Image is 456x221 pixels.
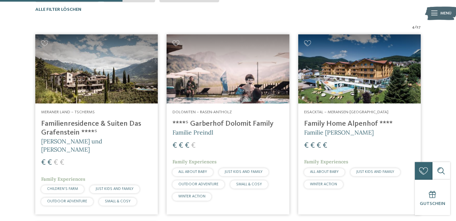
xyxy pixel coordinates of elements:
[191,142,196,150] span: €
[178,182,219,186] span: OUTDOOR ADVENTURE
[41,159,46,167] span: €
[304,120,415,128] h4: Family Home Alpenhof ****
[304,159,348,165] span: Family Experiences
[172,142,177,150] span: €
[47,187,78,191] span: CHILDREN’S FARM
[172,159,217,165] span: Family Experiences
[179,142,183,150] span: €
[304,129,374,136] span: Familie [PERSON_NAME]
[54,159,58,167] span: €
[298,34,421,103] img: Family Home Alpenhof ****
[105,199,131,203] span: SMALL & COSY
[41,110,95,114] span: Meraner Land – Tscherms
[41,120,152,137] h4: Familienresidence & Suiten Das Grafenstein ****ˢ
[298,34,421,214] a: Familienhotels gesucht? Hier findet ihr die besten! Eisacktal – Meransen-[GEOGRAPHIC_DATA] Family...
[41,138,102,153] span: [PERSON_NAME] und [PERSON_NAME]
[304,110,388,114] span: Eisacktal – Meransen-[GEOGRAPHIC_DATA]
[323,142,327,150] span: €
[178,170,207,174] span: ALL ABOUT BABY
[420,201,445,206] span: Gutschein
[225,170,263,174] span: JUST KIDS AND FAMILY
[304,142,309,150] span: €
[47,199,87,203] span: OUTDOOR ADVENTURE
[35,34,158,214] a: Familienhotels gesucht? Hier findet ihr die besten! Meraner Land – Tscherms Familienresidence & S...
[415,180,450,215] a: Gutschein
[167,34,289,103] img: Familienhotels gesucht? Hier findet ihr die besten!
[310,142,315,150] span: €
[96,187,134,191] span: JUST KIDS AND FAMILY
[41,176,85,182] span: Family Experiences
[185,142,189,150] span: €
[172,110,232,114] span: Dolomiten – Rasen-Antholz
[415,24,416,30] span: /
[178,194,205,198] span: WINTER ACTION
[416,24,421,30] span: 27
[236,182,262,186] span: SMALL & COSY
[172,120,283,128] h4: ****ˢ Garberhof Dolomit Family
[47,159,52,167] span: €
[167,34,289,214] a: Familienhotels gesucht? Hier findet ihr die besten! Dolomiten – Rasen-Antholz ****ˢ Garberhof Dol...
[35,7,81,12] span: Alle Filter löschen
[60,159,64,167] span: €
[35,34,158,103] img: Familienhotels gesucht? Hier findet ihr die besten!
[310,170,339,174] span: ALL ABOUT BABY
[356,170,394,174] span: JUST KIDS AND FAMILY
[172,129,213,136] span: Familie Preindl
[317,142,321,150] span: €
[310,182,337,186] span: WINTER ACTION
[412,24,415,30] span: 4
